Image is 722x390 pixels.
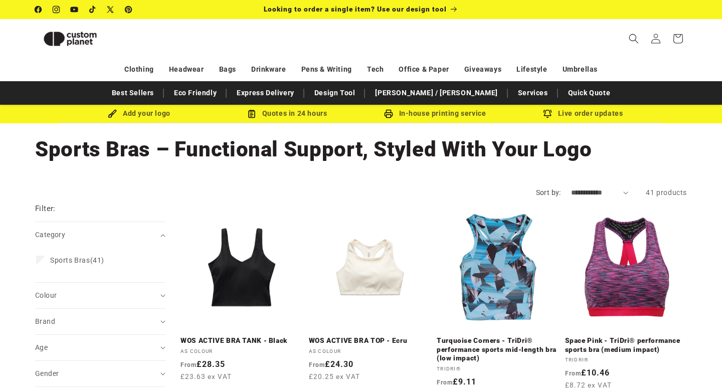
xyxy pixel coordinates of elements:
[384,109,393,118] img: In-house printing
[180,336,303,345] a: WOS ACTIVE BRA TANK - Black
[35,361,165,386] summary: Gender (0 selected)
[35,369,59,377] span: Gender
[264,5,447,13] span: Looking to order a single item? Use our design tool
[35,343,48,351] span: Age
[35,23,105,55] img: Custom Planet
[35,283,165,308] summary: Colour (0 selected)
[370,84,502,102] a: [PERSON_NAME] / [PERSON_NAME]
[124,61,154,78] a: Clothing
[563,84,616,102] a: Quick Quote
[536,188,561,197] label: Sort by:
[65,107,213,120] div: Add your logo
[543,109,552,118] img: Order updates
[213,107,361,120] div: Quotes in 24 hours
[464,61,501,78] a: Giveaways
[35,335,165,360] summary: Age (0 selected)
[361,107,509,120] div: In-house printing service
[565,336,687,354] a: Space Pink - TriDri® performance sports bra (medium impact)
[35,203,56,215] h2: Filter:
[516,61,547,78] a: Lifestyle
[509,107,657,120] div: Live order updates
[35,291,57,299] span: Colour
[35,309,165,334] summary: Brand (0 selected)
[309,336,431,345] a: WOS ACTIVE BRA TOP - Ecru
[301,61,352,78] a: Pens & Writing
[513,84,553,102] a: Services
[367,61,384,78] a: Tech
[50,256,104,265] span: (41)
[646,188,687,197] span: 41 products
[247,109,256,118] img: Order Updates Icon
[672,342,722,390] iframe: Chat Widget
[50,256,90,264] span: Sports Bras
[32,19,139,58] a: Custom Planet
[437,336,559,363] a: Turquoise Corners - TriDri® performance sports mid-length bra (low impact)
[107,84,159,102] a: Best Sellers
[169,61,204,78] a: Headwear
[623,28,645,50] summary: Search
[563,61,598,78] a: Umbrellas
[35,222,165,248] summary: Category (0 selected)
[108,109,117,118] img: Brush Icon
[309,84,360,102] a: Design Tool
[35,136,687,163] h1: Sports Bras – Functional Support, Styled With Your Logo
[35,317,55,325] span: Brand
[169,84,222,102] a: Eco Friendly
[232,84,299,102] a: Express Delivery
[35,231,65,239] span: Category
[251,61,286,78] a: Drinkware
[219,61,236,78] a: Bags
[399,61,449,78] a: Office & Paper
